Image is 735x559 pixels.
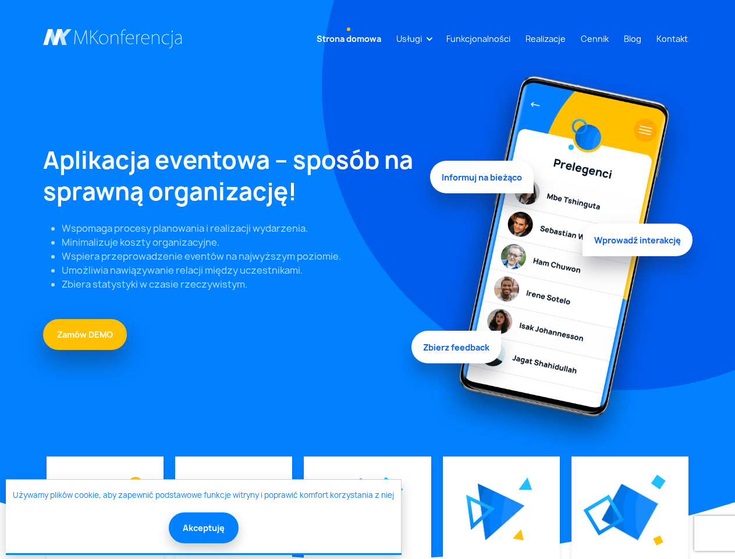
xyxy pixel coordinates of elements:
[43,144,416,207] h1: Aplikacja eventowa – sposób na sprawną organizację!
[466,494,495,530] img: Graficzny element strony
[651,475,666,490] img: Graficzny element strony
[62,221,416,235] li: Wspomaga procesy planowania i realizacji wydarzenia.
[478,483,525,540] img: Graficzny element strony
[62,249,416,263] li: Wspiera przeprowadzenie eventów na najwyższym poziomie.
[442,28,515,49] a: Funkcjonalności
[312,28,386,49] a: Strona domowa
[652,28,693,49] a: Kontakt
[13,490,394,501] a: Używamy plików cookie, aby zapewnić podstawowe funkcje witryny i poprawić komfort korzystania z niej
[62,263,416,277] li: Umożliwia nawiązywanie relacji między uczestnikami.
[62,235,416,249] li: Minimalizuje koszty organizacyjne.
[169,512,239,543] button: Akceptuję
[583,221,693,253] span: Wprowadź interakcję
[583,494,624,536] img: Graficzny element strony
[519,477,532,490] img: Graficzny element strony
[521,28,570,49] a: Realizacje
[43,319,127,350] a: Zamów DEMO
[379,477,403,498] img: Graficzny element strony
[653,535,663,546] img: Graficzny element strony
[129,477,143,491] img: Graficzny element strony
[411,328,501,361] span: Zbierz feedback
[392,28,427,49] a: Usługi
[576,28,613,49] a: Cennik
[619,28,646,49] a: Blog
[62,277,416,291] li: Zbiera statystyki w czasie rzeczywistym.
[602,484,658,540] img: Graficzny element strony
[430,164,534,197] span: Informuj na bieżąco
[430,65,693,457] img: Graficzny element strony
